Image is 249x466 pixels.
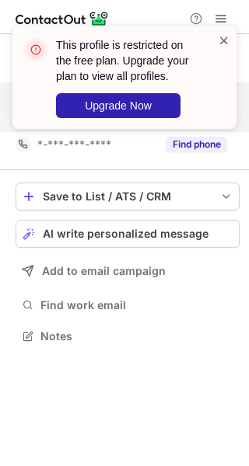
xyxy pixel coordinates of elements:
button: Find work email [16,294,240,316]
button: Upgrade Now [56,93,181,118]
button: Add to email campaign [16,257,240,285]
button: Notes [16,325,240,347]
span: Find work email [40,298,233,312]
div: Save to List / ATS / CRM [43,190,212,203]
span: Notes [40,329,233,343]
span: Add to email campaign [42,265,166,277]
img: error [23,37,48,62]
span: Upgrade Now [85,99,152,112]
img: ContactOut v5.3.10 [16,9,109,28]
header: This profile is restricted on the free plan. Upgrade your plan to view all profiles. [56,37,199,84]
span: AI write personalized message [43,228,209,240]
button: save-profile-one-click [16,183,240,210]
button: AI write personalized message [16,220,240,248]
